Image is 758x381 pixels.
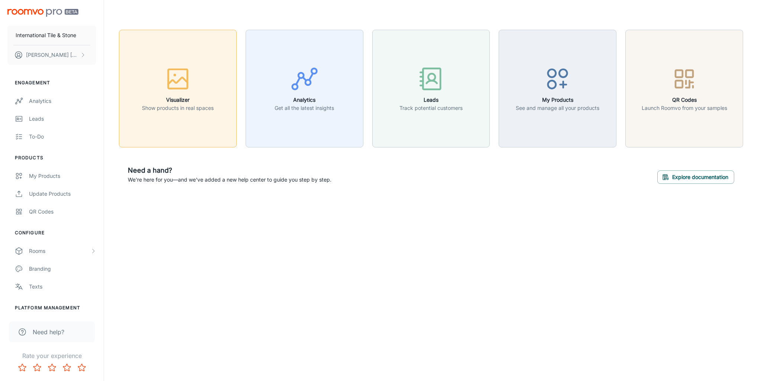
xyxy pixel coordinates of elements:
[625,84,743,92] a: QR CodesLaunch Roomvo from your samples
[499,84,616,92] a: My ProductsSee and manage all your products
[142,104,214,112] p: Show products in real spaces
[657,170,734,184] button: Explore documentation
[246,84,363,92] a: AnalyticsGet all the latest insights
[29,208,96,216] div: QR Codes
[499,30,616,147] button: My ProductsSee and manage all your products
[516,104,599,112] p: See and manage all your products
[29,115,96,123] div: Leads
[119,30,237,147] button: VisualizerShow products in real spaces
[29,97,96,105] div: Analytics
[275,96,334,104] h6: Analytics
[142,96,214,104] h6: Visualizer
[128,165,331,176] h6: Need a hand?
[372,84,490,92] a: LeadsTrack potential customers
[399,104,463,112] p: Track potential customers
[372,30,490,147] button: LeadsTrack potential customers
[399,96,463,104] h6: Leads
[275,104,334,112] p: Get all the latest insights
[26,51,78,59] p: [PERSON_NAME] [PERSON_NAME]
[7,9,78,17] img: Roomvo PRO Beta
[29,172,96,180] div: My Products
[7,45,96,65] button: [PERSON_NAME] [PERSON_NAME]
[128,176,331,184] p: We're here for you—and we've added a new help center to guide you step by step.
[16,31,76,39] p: International Tile & Stone
[625,30,743,147] button: QR CodesLaunch Roomvo from your samples
[516,96,599,104] h6: My Products
[657,173,734,180] a: Explore documentation
[642,96,727,104] h6: QR Codes
[7,26,96,45] button: International Tile & Stone
[29,190,96,198] div: Update Products
[29,133,96,141] div: To-do
[246,30,363,147] button: AnalyticsGet all the latest insights
[642,104,727,112] p: Launch Roomvo from your samples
